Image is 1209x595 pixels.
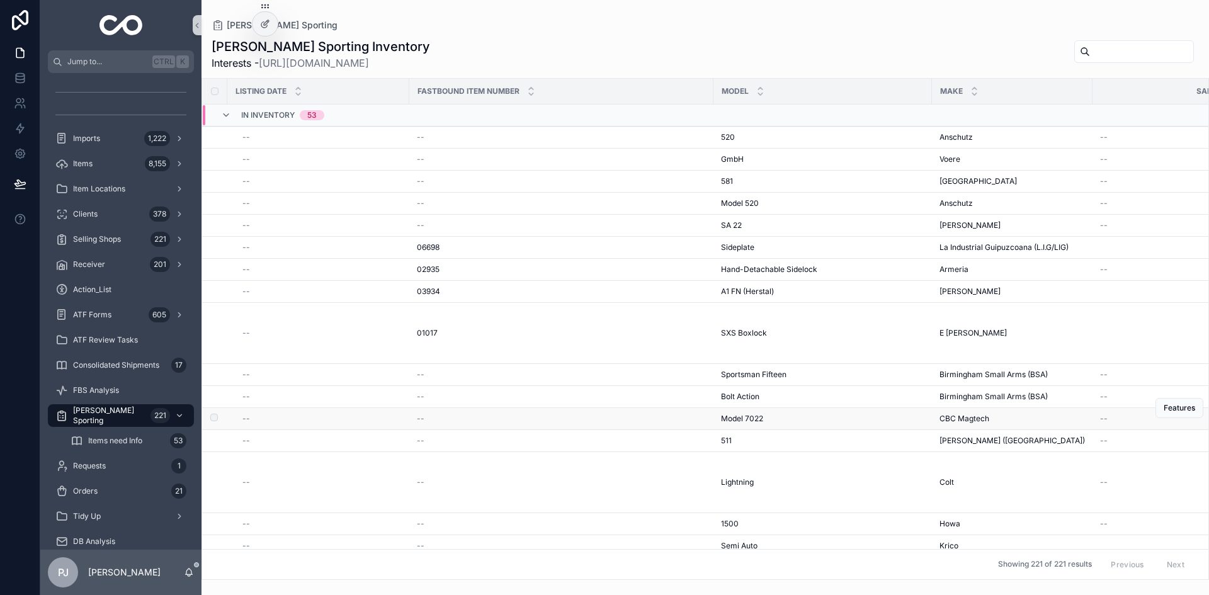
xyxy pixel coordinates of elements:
div: 378 [149,207,170,222]
span: DB Analysis [73,536,115,547]
a: A1 FN (Herstal) [721,286,924,297]
span: Voere [939,154,960,164]
div: 53 [170,433,186,448]
a: SA 22 [721,220,924,230]
span: Clients [73,209,98,219]
div: 17 [171,358,186,373]
span: -- [1100,198,1108,208]
span: -- [1100,264,1108,275]
span: Requests [73,461,106,471]
div: scrollable content [40,73,201,550]
a: -- [417,220,706,230]
span: Model [722,86,749,96]
a: Item Locations [48,178,194,200]
a: Clients378 [48,203,194,225]
a: Semi Auto [721,541,924,551]
img: App logo [99,15,143,35]
span: -- [1100,519,1108,529]
div: 53 [307,110,317,120]
div: 21 [171,484,186,499]
span: [PERSON_NAME] [939,220,1001,230]
a: Howa [939,519,1085,529]
span: -- [1100,176,1108,186]
a: Items8,155 [48,152,194,175]
a: 06698 [417,242,706,252]
span: Orders [73,486,98,496]
span: -- [417,392,424,402]
p: [PERSON_NAME] [88,566,161,579]
span: -- [242,154,250,164]
a: E [PERSON_NAME] [939,328,1085,338]
a: 511 [721,436,924,446]
a: 02935 [417,264,706,275]
div: 1,222 [144,131,170,146]
a: Birmingham Small Arms (BSA) [939,370,1085,380]
span: ATF Forms [73,310,111,320]
a: -- [242,477,402,487]
span: -- [242,220,250,230]
a: -- [417,392,706,402]
button: Features [1155,398,1203,418]
span: Semi Auto [721,541,758,551]
span: Anschutz [939,198,973,208]
span: -- [242,198,250,208]
a: Tidy Up [48,505,194,528]
span: 02935 [417,264,440,275]
span: -- [417,519,424,529]
a: -- [417,154,706,164]
a: -- [417,519,706,529]
a: La Industrial Guipuzcoana (L.I.G/LIG) [939,242,1085,252]
a: Sportsman Fifteen [721,370,924,380]
span: -- [417,436,424,446]
div: 221 [150,232,170,247]
a: -- [242,264,402,275]
span: Birmingham Small Arms (BSA) [939,370,1048,380]
a: -- [242,370,402,380]
a: Birmingham Small Arms (BSA) [939,392,1085,402]
a: -- [417,414,706,424]
span: In Inventory [241,110,295,120]
div: 605 [149,307,170,322]
a: -- [242,436,402,446]
span: Tidy Up [73,511,101,521]
span: 1500 [721,519,739,529]
a: [PERSON_NAME] Sporting [212,19,338,31]
h1: [PERSON_NAME] Sporting Inventory [212,38,430,55]
a: [URL][DOMAIN_NAME] [259,57,369,69]
span: [PERSON_NAME] Sporting [73,405,145,426]
span: E [PERSON_NAME] [939,328,1007,338]
span: -- [1100,436,1108,446]
span: Showing 221 of 221 results [998,560,1092,570]
a: [PERSON_NAME] [939,220,1085,230]
span: Sideplate [721,242,754,252]
span: [PERSON_NAME] [939,286,1001,297]
span: -- [242,176,250,186]
span: Items need Info [88,436,142,446]
span: Consolidated Shipments [73,360,159,370]
a: DB Analysis [48,530,194,553]
a: 581 [721,176,924,186]
a: -- [417,198,706,208]
span: -- [242,477,250,487]
a: Receiver201 [48,253,194,276]
a: -- [242,392,402,402]
a: Krico [939,541,1085,551]
span: -- [242,392,250,402]
a: Voere [939,154,1085,164]
a: -- [417,176,706,186]
a: 1500 [721,519,924,529]
span: -- [417,370,424,380]
span: CBC Magtech [939,414,989,424]
span: -- [417,198,424,208]
div: 221 [150,408,170,423]
span: FBS Analysis [73,385,119,395]
span: -- [242,132,250,142]
span: FastBound Item Number [417,86,519,96]
span: 01017 [417,328,438,338]
a: -- [417,370,706,380]
span: -- [1100,370,1108,380]
span: Anschutz [939,132,973,142]
span: Krico [939,541,958,551]
span: 520 [721,132,735,142]
span: Lightning [721,477,754,487]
